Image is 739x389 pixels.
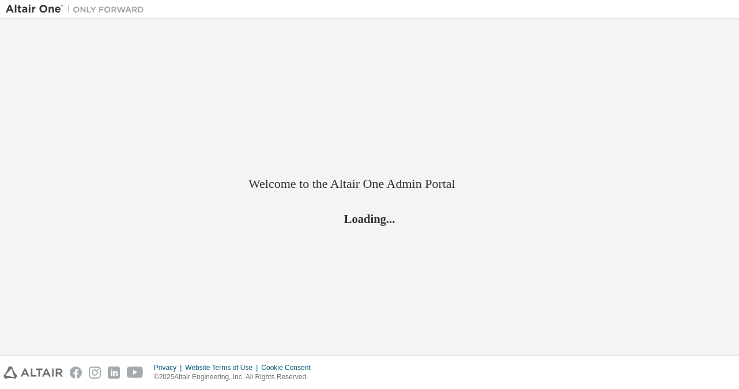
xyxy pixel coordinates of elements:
img: linkedin.svg [108,367,120,379]
p: © 2025 Altair Engineering, Inc. All Rights Reserved. [154,372,318,382]
div: Website Terms of Use [185,363,261,372]
img: instagram.svg [89,367,101,379]
img: Altair One [6,3,150,15]
img: altair_logo.svg [3,367,63,379]
h2: Welcome to the Altair One Admin Portal [248,176,491,192]
img: youtube.svg [127,367,144,379]
h2: Loading... [248,211,491,226]
img: facebook.svg [70,367,82,379]
div: Cookie Consent [261,363,317,372]
div: Privacy [154,363,185,372]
